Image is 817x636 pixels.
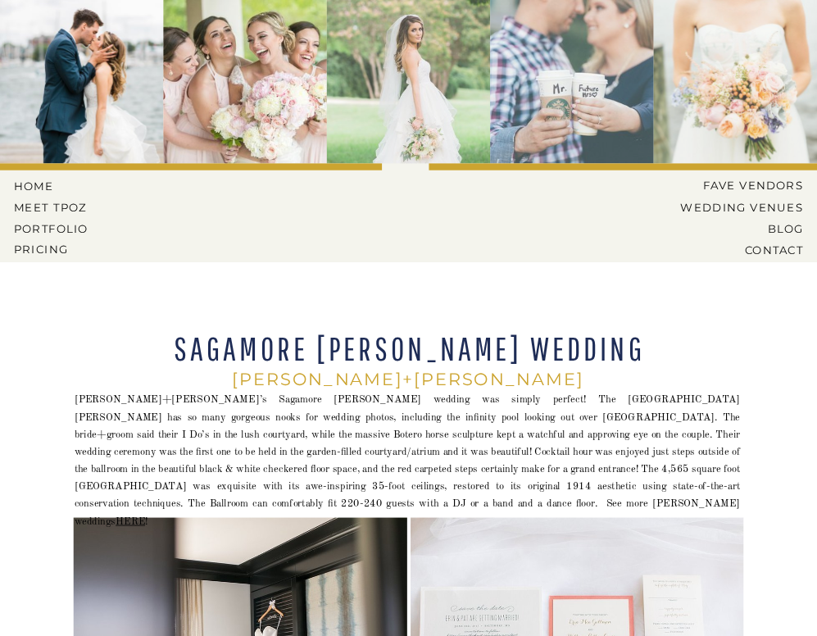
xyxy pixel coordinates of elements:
a: PORTFOLIO [14,223,92,235]
a: HERE [116,516,145,526]
a: Pricing [14,243,92,256]
h1: Sagamore [PERSON_NAME] Wedding [75,332,744,368]
a: CONTACT [697,243,803,256]
p: [PERSON_NAME]+[PERSON_NAME]’s Sagamore [PERSON_NAME] wedding was simply perfect! The [GEOGRAPHIC_... [75,392,741,529]
a: BLOG [670,223,804,235]
a: HOME [14,179,75,192]
a: Wedding Venues [660,201,803,213]
a: Fave Vendors [692,179,803,192]
a: MEET tPoz [14,202,89,214]
h2: [PERSON_NAME]+[PERSON_NAME] [228,368,588,393]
